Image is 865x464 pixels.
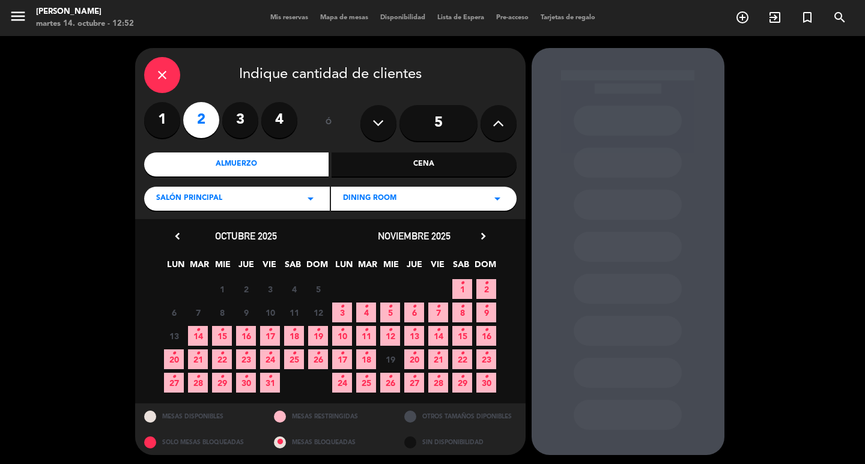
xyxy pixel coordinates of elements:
[476,303,496,322] span: 9
[283,258,303,277] span: SAB
[364,321,368,340] i: •
[284,349,304,369] span: 25
[364,367,368,387] i: •
[380,303,400,322] span: 5
[364,344,368,363] i: •
[260,349,280,369] span: 24
[236,303,256,322] span: 9
[484,367,488,387] i: •
[212,303,232,322] span: 8
[395,429,526,455] div: SIN DISPONIBILIDAD
[356,373,376,393] span: 25
[428,326,448,346] span: 14
[340,297,344,316] i: •
[428,303,448,322] span: 7
[236,373,256,393] span: 30
[268,367,272,387] i: •
[268,344,272,363] i: •
[343,193,396,205] span: Dining room
[484,274,488,293] i: •
[306,258,326,277] span: DOM
[340,367,344,387] i: •
[222,102,258,138] label: 3
[334,258,354,277] span: LUN
[9,7,27,25] i: menu
[490,191,505,206] i: arrow_drop_down
[166,258,186,277] span: LUN
[236,326,256,346] span: 16
[164,326,184,346] span: 13
[436,367,440,387] i: •
[264,14,314,21] span: Mis reservas
[188,326,208,346] span: 14
[476,349,496,369] span: 23
[460,274,464,293] i: •
[404,373,424,393] span: 27
[172,367,176,387] i: •
[535,14,601,21] span: Tarjetas de regalo
[484,297,488,316] i: •
[452,349,472,369] span: 22
[164,303,184,322] span: 6
[171,230,184,243] i: chevron_left
[260,279,280,299] span: 3
[156,193,222,205] span: Salón Principal
[303,191,318,206] i: arrow_drop_down
[380,373,400,393] span: 26
[735,10,750,25] i: add_circle_outline
[308,326,328,346] span: 19
[308,279,328,299] span: 5
[265,403,395,429] div: MESAS RESTRINGIDAS
[236,258,256,277] span: JUE
[484,344,488,363] i: •
[212,326,232,346] span: 15
[460,297,464,316] i: •
[284,279,304,299] span: 4
[800,10,815,25] i: turned_in_not
[460,344,464,363] i: •
[220,344,224,363] i: •
[332,373,352,393] span: 24
[172,344,176,363] i: •
[135,429,266,455] div: SOLO MESAS BLOQUEADAS
[188,303,208,322] span: 7
[412,367,416,387] i: •
[451,258,471,277] span: SAB
[260,373,280,393] span: 31
[428,258,448,277] span: VIE
[284,326,304,346] span: 18
[308,303,328,322] span: 12
[189,258,209,277] span: MAR
[36,6,134,18] div: [PERSON_NAME]
[292,321,296,340] i: •
[388,367,392,387] i: •
[220,367,224,387] i: •
[212,373,232,393] span: 29
[308,349,328,369] span: 26
[155,68,169,82] i: close
[452,303,472,322] span: 8
[36,18,134,30] div: martes 14. octubre - 12:52
[292,344,296,363] i: •
[452,326,472,346] span: 15
[268,321,272,340] i: •
[144,57,517,93] div: Indique cantidad de clientes
[309,102,348,144] div: ó
[332,152,517,176] div: Cena
[212,279,232,299] span: 1
[460,321,464,340] i: •
[356,349,376,369] span: 18
[476,326,496,346] span: 16
[833,10,847,25] i: search
[261,102,297,138] label: 4
[260,303,280,322] span: 10
[475,258,494,277] span: DOM
[412,297,416,316] i: •
[381,258,401,277] span: MIE
[164,349,184,369] span: 20
[428,349,448,369] span: 21
[412,344,416,363] i: •
[265,429,395,455] div: MESAS BLOQUEADAS
[490,14,535,21] span: Pre-acceso
[388,321,392,340] i: •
